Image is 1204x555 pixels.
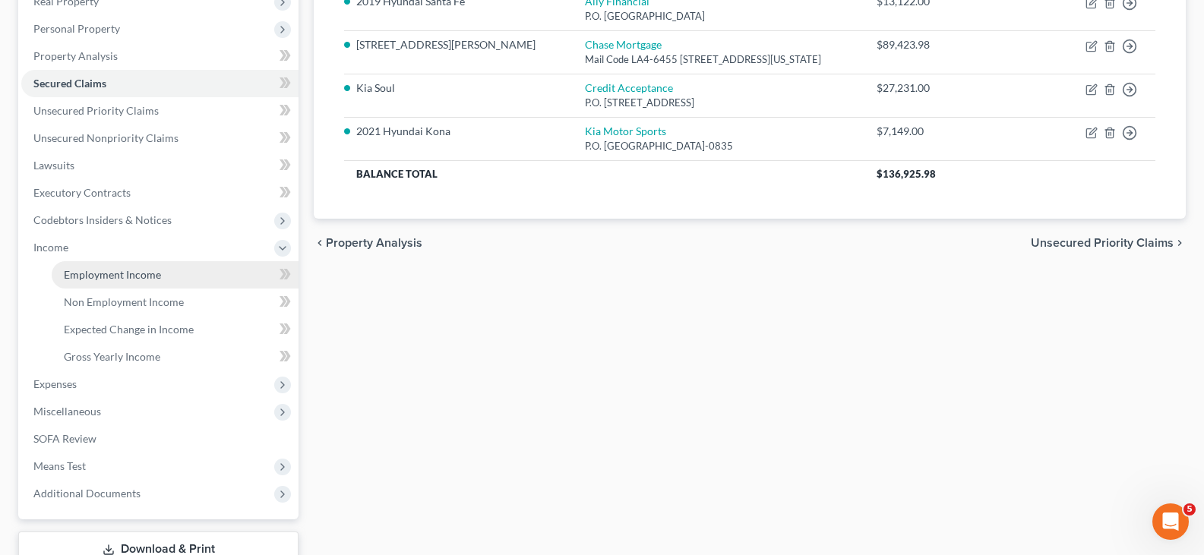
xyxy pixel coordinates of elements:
[33,487,141,500] span: Additional Documents
[33,186,131,199] span: Executory Contracts
[585,52,852,67] div: Mail Code LA4-6455 [STREET_ADDRESS][US_STATE]
[585,125,666,137] a: Kia Motor Sports
[33,377,77,390] span: Expenses
[21,70,299,97] a: Secured Claims
[52,289,299,316] a: Non Employment Income
[1031,237,1174,249] span: Unsecured Priority Claims
[33,131,179,144] span: Unsecured Nonpriority Claims
[64,350,160,363] span: Gross Yearly Income
[33,405,101,418] span: Miscellaneous
[314,237,326,249] i: chevron_left
[33,22,120,35] span: Personal Property
[356,37,560,52] li: [STREET_ADDRESS][PERSON_NAME]
[21,43,299,70] a: Property Analysis
[21,425,299,453] a: SOFA Review
[585,9,852,24] div: P.O. [GEOGRAPHIC_DATA]
[356,124,560,139] li: 2021 Hyundai Kona
[33,241,68,254] span: Income
[33,104,159,117] span: Unsecured Priority Claims
[344,160,864,188] th: Balance Total
[21,125,299,152] a: Unsecured Nonpriority Claims
[877,37,939,52] div: $89,423.98
[33,459,86,472] span: Means Test
[33,432,96,445] span: SOFA Review
[1031,237,1186,249] button: Unsecured Priority Claims chevron_right
[52,261,299,289] a: Employment Income
[33,77,106,90] span: Secured Claims
[585,96,852,110] div: P.O. [STREET_ADDRESS]
[1174,237,1186,249] i: chevron_right
[877,168,936,180] span: $136,925.98
[585,139,852,153] div: P.O. [GEOGRAPHIC_DATA]-0835
[585,81,673,94] a: Credit Acceptance
[1152,503,1189,540] iframe: Intercom live chat
[314,237,422,249] button: chevron_left Property Analysis
[64,323,194,336] span: Expected Change in Income
[877,124,939,139] div: $7,149.00
[356,80,560,96] li: Kia Soul
[326,237,422,249] span: Property Analysis
[33,159,74,172] span: Lawsuits
[585,38,662,51] a: Chase Mortgage
[64,295,184,308] span: Non Employment Income
[52,316,299,343] a: Expected Change in Income
[21,152,299,179] a: Lawsuits
[21,97,299,125] a: Unsecured Priority Claims
[21,179,299,207] a: Executory Contracts
[33,213,172,226] span: Codebtors Insiders & Notices
[52,343,299,371] a: Gross Yearly Income
[877,80,939,96] div: $27,231.00
[64,268,161,281] span: Employment Income
[33,49,118,62] span: Property Analysis
[1183,503,1196,516] span: 5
